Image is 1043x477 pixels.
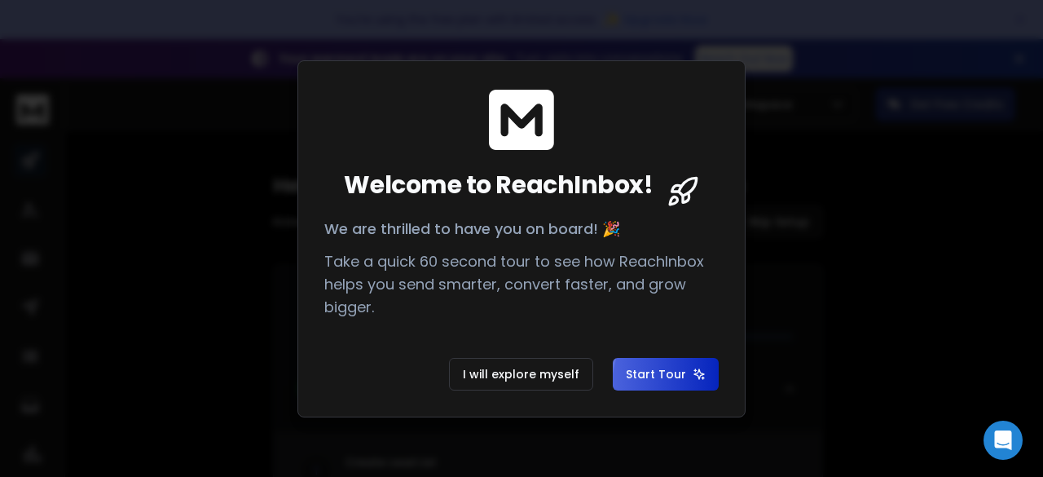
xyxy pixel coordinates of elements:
div: Open Intercom Messenger [984,421,1023,460]
span: Start Tour [626,366,706,382]
span: Welcome to ReachInbox! [344,170,653,200]
p: We are thrilled to have you on board! 🎉 [324,218,719,241]
p: Take a quick 60 second tour to see how ReachInbox helps you send smarter, convert faster, and gro... [324,250,719,319]
button: Start Tour [613,358,719,391]
button: I will explore myself [449,358,593,391]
